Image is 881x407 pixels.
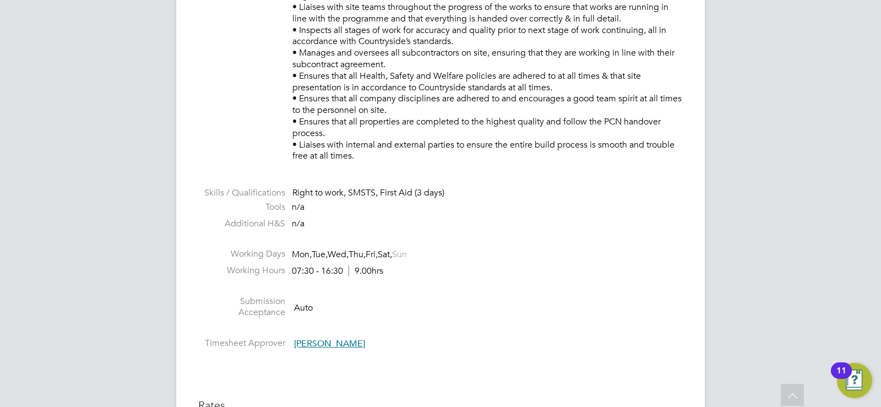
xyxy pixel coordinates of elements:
span: n/a [292,202,304,213]
span: Thu, [349,249,366,260]
span: Fri, [366,249,378,260]
label: Additional H&S [198,218,285,230]
span: Sun [392,249,407,260]
span: [PERSON_NAME] [294,338,365,349]
span: n/a [292,218,304,229]
span: 9.00hrs [349,265,383,276]
label: Working Days [198,248,285,260]
div: Right to work, SMSTS, First Aid (3 days) [292,187,683,199]
span: Mon, [292,249,312,260]
span: Wed, [328,249,349,260]
label: Timesheet Approver [198,338,285,349]
button: Open Resource Center, 11 new notifications [837,363,872,398]
label: Skills / Qualifications [198,187,285,199]
label: Working Hours [198,265,285,276]
label: Submission Acceptance [198,296,285,319]
span: Auto [294,302,313,313]
div: 07:30 - 16:30 [292,265,383,277]
span: Sat, [378,249,392,260]
span: Tue, [312,249,328,260]
label: Tools [198,202,285,213]
div: 11 [836,371,846,385]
